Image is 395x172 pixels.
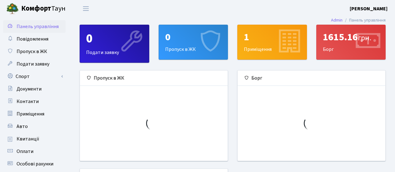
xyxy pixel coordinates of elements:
[3,120,66,133] a: Авто
[323,31,379,43] div: 1615.16
[21,3,51,13] b: Комфорт
[3,45,66,58] a: Пропуск в ЖК
[78,3,94,14] button: Переключити навігацію
[80,25,149,62] div: Подати заявку
[3,58,66,70] a: Подати заявку
[238,71,385,86] div: Борг
[17,111,44,117] span: Приміщення
[3,20,66,33] a: Панель управління
[159,25,228,60] a: 0Пропуск в ЖК
[3,33,66,45] a: Повідомлення
[3,158,66,170] a: Особові рахунки
[3,133,66,145] a: Квитанції
[331,17,343,23] a: Admin
[17,86,42,92] span: Документи
[343,17,386,24] li: Панель управління
[17,98,39,105] span: Контакти
[3,95,66,108] a: Контакти
[350,5,388,12] a: [PERSON_NAME]
[3,83,66,95] a: Документи
[159,25,228,59] div: Пропуск в ЖК
[17,23,59,30] span: Панель управління
[80,25,149,63] a: 0Подати заявку
[165,31,222,43] div: 0
[238,25,307,59] div: Приміщення
[17,36,48,42] span: Повідомлення
[17,160,53,167] span: Особові рахунки
[244,31,300,43] div: 1
[322,14,395,27] nav: breadcrumb
[3,145,66,158] a: Оплати
[80,71,228,86] div: Пропуск в ЖК
[17,148,33,155] span: Оплати
[317,25,386,59] div: Борг
[86,31,143,46] div: 0
[3,108,66,120] a: Приміщення
[17,61,49,67] span: Подати заявку
[3,70,66,83] a: Спорт
[21,3,66,14] span: Таун
[17,135,39,142] span: Квитанції
[17,48,47,55] span: Пропуск в ЖК
[6,2,19,15] img: logo.png
[17,123,28,130] span: Авто
[237,25,307,60] a: 1Приміщення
